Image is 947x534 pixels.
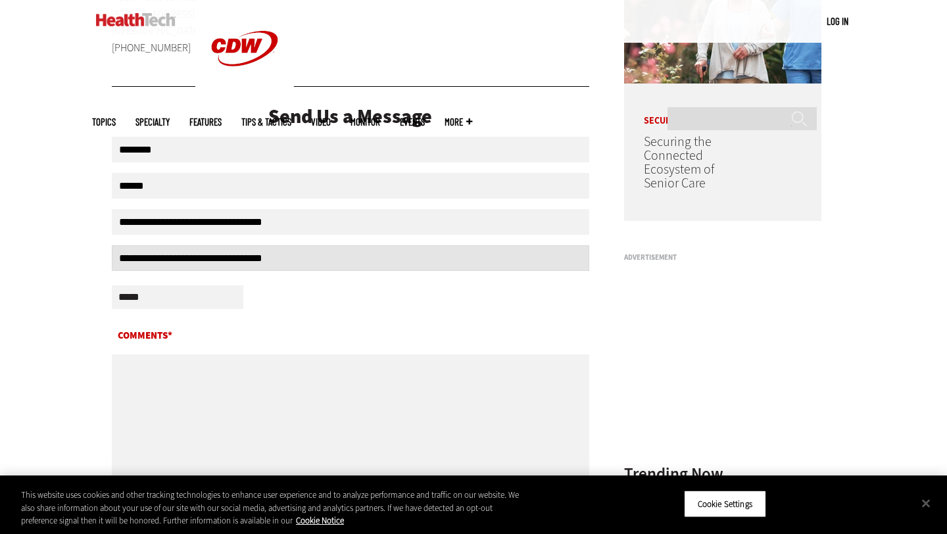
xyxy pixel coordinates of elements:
a: MonITor [351,117,380,127]
p: Security [624,97,762,126]
span: Topics [92,117,116,127]
a: Features [189,117,222,127]
a: Video [311,117,331,127]
h3: Advertisement [624,254,821,261]
a: Tips & Tactics [241,117,291,127]
iframe: advertisement [624,266,821,431]
div: User menu [827,14,848,28]
a: Events [400,117,425,127]
div: This website uses cookies and other tracking technologies to enhance user experience and to analy... [21,489,521,527]
span: Specialty [135,117,170,127]
label: Comments* [112,328,589,349]
a: More information about your privacy [296,515,344,526]
h3: Trending Now [624,466,821,482]
button: Cookie Settings [684,490,766,518]
span: More [445,117,472,127]
a: Log in [827,15,848,27]
a: Securing the Connected Ecosystem of Senior Care [644,133,714,192]
a: CDW [195,87,294,101]
img: Home [96,13,176,26]
button: Close [911,489,940,518]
